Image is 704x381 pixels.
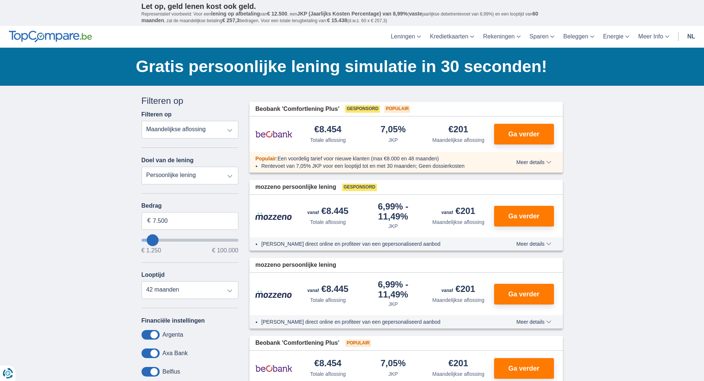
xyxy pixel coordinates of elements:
span: Ga verder [508,213,539,220]
div: 7,05% [381,359,406,369]
a: Meer Info [634,26,674,48]
span: JKP (Jaarlijks Kosten Percentage) van 8,99% [297,11,408,17]
a: Sparen [525,26,559,48]
div: €201 [442,207,475,217]
li: Rentevoet van 7,05% JKP voor een looptijd tot en met 30 maanden; Geen dossierkosten [261,162,489,170]
div: Filteren op [142,95,239,107]
div: JKP [388,136,398,144]
a: Leningen [386,26,425,48]
div: Totale aflossing [310,218,346,226]
a: Energie [599,26,634,48]
li: [PERSON_NAME] direct online en profiteer van een gepersonaliseerd aanbod [261,240,489,248]
span: mozzeno persoonlijke lening [255,261,336,269]
img: TopCompare [9,31,92,42]
span: € 100.000 [212,248,238,254]
div: Maandelijkse aflossing [432,136,484,144]
span: Meer details [516,160,551,165]
a: nl [683,26,700,48]
button: Meer details [511,159,557,165]
p: Representatief voorbeeld: Voor een van , een ( jaarlijkse debetrentevoet van 8,99%) en een loopti... [142,11,563,24]
span: Beobank 'Comfortlening Plus' [255,105,339,113]
button: Ga verder [494,284,554,305]
h1: Gratis persoonlijke lening simulatie in 30 seconden! [136,55,563,78]
label: Bedrag [142,203,239,209]
span: Een voordelig tarief voor nieuwe klanten (max €8.000 en 48 maanden) [278,156,439,161]
label: Financiële instellingen [142,317,205,324]
div: €201 [449,125,468,135]
label: Axa Bank [163,350,188,357]
div: JKP [388,370,398,378]
span: € 257,3 [222,17,239,23]
li: [PERSON_NAME] direct online en profiteer van een gepersonaliseerd aanbod [261,318,489,326]
div: €8.454 [314,125,341,135]
span: Populair [345,340,371,347]
div: Totale aflossing [310,370,346,378]
img: product.pl.alt Mozzeno [255,290,292,298]
button: Meer details [511,241,557,247]
span: 60 maanden [142,11,538,23]
label: Belfius [163,368,180,375]
span: Meer details [516,241,551,246]
span: Meer details [516,319,551,324]
span: Ga verder [508,291,539,297]
span: vaste [409,11,422,17]
div: JKP [388,300,398,308]
div: Maandelijkse aflossing [432,370,484,378]
div: €201 [442,285,475,295]
span: lening op afbetaling [211,11,260,17]
p: Let op, geld lenen kost ook geld. [142,2,563,11]
span: Beobank 'Comfortlening Plus' [255,339,339,347]
label: Doel van de lening [142,157,194,164]
a: Beleggen [559,26,599,48]
div: 7,05% [381,125,406,135]
input: wantToBorrow [142,239,239,242]
div: €8.445 [307,207,348,217]
span: Gesponsord [345,105,380,113]
div: Totale aflossing [310,296,346,304]
span: € 1.250 [142,248,161,254]
span: Ga verder [508,131,539,137]
span: € [147,217,151,225]
div: : [249,155,495,162]
span: Gesponsord [342,184,377,191]
span: Populair [255,156,276,161]
span: Ga verder [508,365,539,372]
span: € 12.500 [267,11,288,17]
label: Argenta [163,331,183,338]
span: mozzeno persoonlijke lening [255,183,336,191]
div: Maandelijkse aflossing [432,218,484,226]
label: Looptijd [142,272,165,278]
div: Totale aflossing [310,136,346,144]
a: Rekeningen [479,26,525,48]
button: Ga verder [494,358,554,379]
button: Ga verder [494,206,554,227]
img: product.pl.alt Mozzeno [255,212,292,220]
span: Populair [384,105,410,113]
div: JKP [388,222,398,230]
img: product.pl.alt Beobank [255,125,292,143]
button: Meer details [511,319,557,325]
div: Maandelijkse aflossing [432,296,484,304]
span: € 15.438 [327,17,347,23]
img: product.pl.alt Beobank [255,359,292,378]
div: €8.454 [314,359,341,369]
div: €8.445 [307,285,348,295]
button: Ga verder [494,124,554,144]
div: 6,99% [364,202,423,221]
label: Filteren op [142,111,172,118]
a: Kredietkaarten [425,26,479,48]
div: €201 [449,359,468,369]
div: 6,99% [364,280,423,299]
